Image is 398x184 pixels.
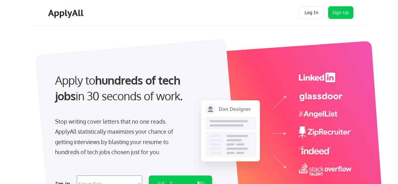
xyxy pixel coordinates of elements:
div: Apply to in 30 seconds of work. [55,72,210,104]
button: Log In [299,6,324,19]
strong: hundreds of tech jobs [55,73,183,103]
div: ApplyAll [48,8,85,18]
div: Stop writing cover letters that no one reads. ApplyAll statistically maximizes your chance of get... [55,116,184,157]
button: Sign Up [328,6,353,19]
